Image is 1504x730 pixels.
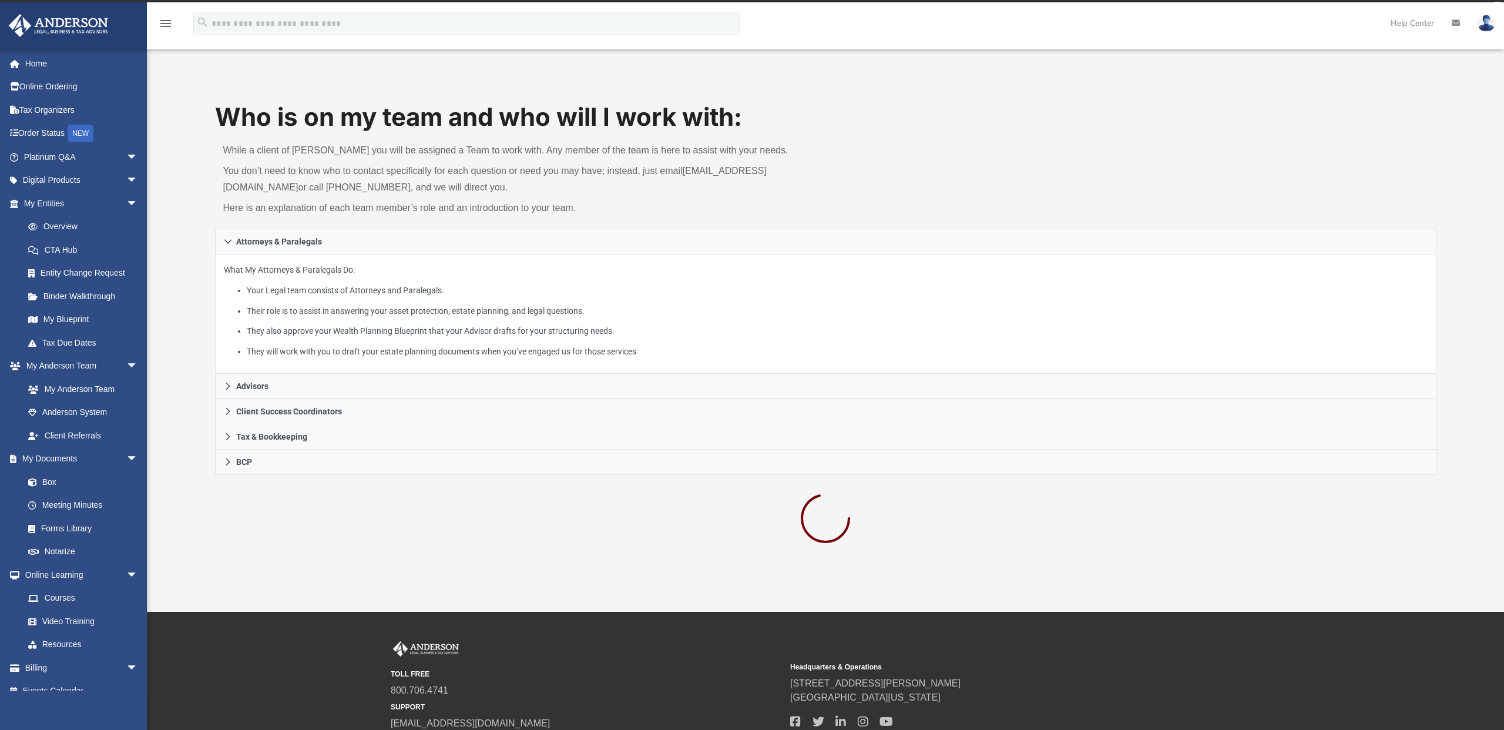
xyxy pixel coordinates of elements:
a: Notarize [16,540,150,564]
a: [EMAIL_ADDRESS][DOMAIN_NAME] [391,718,550,728]
a: My Blueprint [16,308,150,331]
i: menu [159,16,173,31]
small: Headquarters & Operations [790,662,1181,672]
a: 800.706.4741 [391,685,448,695]
div: Attorneys & Paralegals [215,255,1436,374]
a: Entity Change Request [16,262,156,285]
a: menu [159,22,173,31]
span: arrow_drop_down [126,145,150,169]
a: My Anderson Team [16,377,144,401]
a: Tax Organizers [8,98,156,122]
img: Anderson Advisors Platinum Portal [391,641,461,657]
span: BCP [236,458,252,466]
a: BCP [215,450,1436,475]
span: arrow_drop_down [126,563,150,587]
li: Their role is to assist in answering your asset protection, estate planning, and legal questions. [247,304,1428,319]
img: Anderson Advisors Platinum Portal [5,14,112,37]
a: Meeting Minutes [16,494,150,517]
small: TOLL FREE [391,669,782,679]
span: arrow_drop_down [126,169,150,193]
a: My Anderson Teamarrow_drop_down [8,354,150,378]
a: Online Learningarrow_drop_down [8,563,150,587]
p: While a client of [PERSON_NAME] you will be assigned a Team to work with. Any member of the team ... [223,142,818,159]
a: Video Training [16,610,144,633]
small: SUPPORT [391,702,782,712]
li: They also approve your Wealth Planning Blueprint that your Advisor drafts for your structuring ne... [247,324,1428,339]
i: search [196,16,209,29]
span: Attorneys & Paralegals [236,237,322,246]
a: Forms Library [16,517,144,540]
a: Overview [16,215,156,239]
a: Events Calendar [8,679,156,703]
a: Advisors [215,374,1436,399]
span: arrow_drop_down [126,656,150,680]
a: Order StatusNEW [8,122,156,146]
img: User Pic [1478,15,1495,32]
a: Binder Walkthrough [16,284,156,308]
span: Client Success Coordinators [236,407,342,416]
a: Box [16,470,144,494]
a: Attorneys & Paralegals [215,229,1436,255]
a: CTA Hub [16,238,156,262]
p: What My Attorneys & Paralegals Do: [224,263,1428,359]
span: Advisors [236,382,268,390]
a: Courses [16,587,150,610]
a: [EMAIL_ADDRESS][DOMAIN_NAME] [223,166,767,192]
a: Tax & Bookkeeping [215,424,1436,450]
a: Anderson System [16,401,150,424]
a: [GEOGRAPHIC_DATA][US_STATE] [790,692,941,702]
a: Platinum Q&Aarrow_drop_down [8,145,156,169]
li: They will work with you to draft your estate planning documents when you’ve engaged us for those ... [247,344,1428,359]
p: You don’t need to know who to contact specifically for each question or need you may have; instea... [223,163,818,196]
a: [STREET_ADDRESS][PERSON_NAME] [790,678,961,688]
a: My Entitiesarrow_drop_down [8,192,156,215]
p: Here is an explanation of each team member’s role and an introduction to your team. [223,200,818,216]
div: NEW [68,125,93,142]
li: Your Legal team consists of Attorneys and Paralegals. [247,283,1428,298]
a: My Documentsarrow_drop_down [8,447,150,471]
a: Billingarrow_drop_down [8,656,156,679]
a: Resources [16,633,150,657]
div: close [1493,2,1501,9]
a: Home [8,52,156,75]
a: Client Referrals [16,424,150,447]
span: arrow_drop_down [126,192,150,216]
a: Digital Productsarrow_drop_down [8,169,156,192]
a: Online Ordering [8,75,156,99]
span: arrow_drop_down [126,447,150,471]
a: Client Success Coordinators [215,399,1436,424]
span: arrow_drop_down [126,354,150,379]
a: Tax Due Dates [16,331,156,354]
h1: Who is on my team and who will I work with: [215,100,1436,135]
span: Tax & Bookkeeping [236,433,307,441]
